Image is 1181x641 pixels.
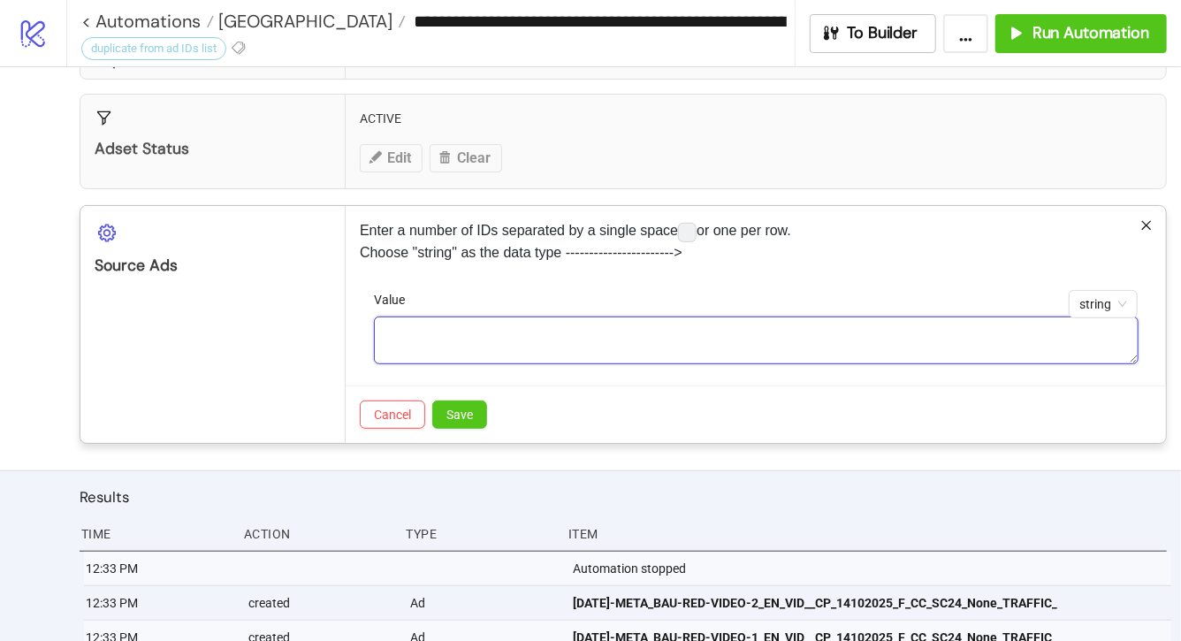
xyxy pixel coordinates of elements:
h2: Results [80,485,1167,508]
p: Enter a number of IDs separated by a single space or one per row. Choose "string" as the data typ... [360,220,1152,263]
div: Source Ads [95,256,331,276]
a: < Automations [81,12,214,30]
div: 12:33 PM [84,552,234,585]
span: [DATE]-META_BAU-RED-VIDEO-2_EN_VID__CP_14102025_F_CC_SC24_None_TRAFFIC_ [573,593,1057,613]
span: Save [446,408,473,422]
span: string [1079,291,1127,317]
div: duplicate from ad IDs list [81,37,226,60]
span: Cancel [374,408,411,422]
div: Time [80,517,230,551]
a: [GEOGRAPHIC_DATA] [214,12,406,30]
button: Run Automation [995,14,1167,53]
div: Item [567,517,1167,551]
label: Value [374,290,416,309]
span: close [1140,219,1153,232]
span: Run Automation [1032,23,1149,43]
button: ... [943,14,988,53]
div: created [247,586,397,620]
textarea: Value [374,317,1139,364]
button: Cancel [360,401,425,429]
button: To Builder [810,14,937,53]
div: Action [242,517,392,551]
div: Ad [408,586,559,620]
span: To Builder [848,23,918,43]
div: Type [404,517,554,551]
div: 12:33 PM [84,586,234,620]
button: Save [432,401,487,429]
div: Automation stopped [571,552,1171,585]
span: [GEOGRAPHIC_DATA] [214,10,392,33]
a: [DATE]-META_BAU-RED-VIDEO-2_EN_VID__CP_14102025_F_CC_SC24_None_TRAFFIC_ [573,586,1159,620]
